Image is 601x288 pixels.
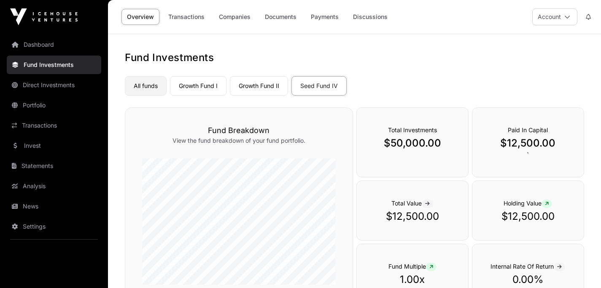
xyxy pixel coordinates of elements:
span: Fund Multiple [388,263,437,270]
p: $50,000.00 [374,136,451,150]
a: Dashboard [7,35,101,54]
a: Growth Fund II [230,76,288,96]
p: $12,500.00 [489,210,567,223]
a: Transactions [163,9,210,25]
a: News [7,197,101,216]
p: 1.00x [374,273,451,286]
span: Internal Rate Of Return [491,263,565,270]
span: Total Investments [388,126,437,133]
h3: Fund Breakdown [142,125,336,136]
a: Statements [7,157,101,175]
span: Total Value [391,200,433,207]
iframe: Chat Widget [559,248,601,288]
button: Account [532,8,577,25]
a: Payments [305,9,344,25]
a: Direct Investments [7,76,101,94]
p: $12,500.00 [489,136,567,150]
a: Fund Investments [7,56,101,74]
span: Holding Value [504,200,552,207]
a: Transactions [7,116,101,135]
p: $12,500.00 [374,210,451,223]
a: All funds [125,76,167,96]
a: Documents [259,9,302,25]
a: Growth Fund I [170,76,226,96]
p: 0.00% [489,273,567,286]
a: Portfolio [7,96,101,115]
p: View the fund breakdown of your fund portfolio. [142,136,336,145]
a: Companies [213,9,256,25]
h1: Fund Investments [125,51,584,64]
a: Overview [121,9,159,25]
a: Discussions [348,9,393,25]
a: Settings [7,217,101,236]
div: ` [472,107,584,177]
img: Icehouse Ventures Logo [10,8,78,25]
a: Invest [7,136,101,155]
span: Paid In Capital [508,126,548,133]
a: Analysis [7,177,101,195]
a: Seed Fund IV [291,76,347,96]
